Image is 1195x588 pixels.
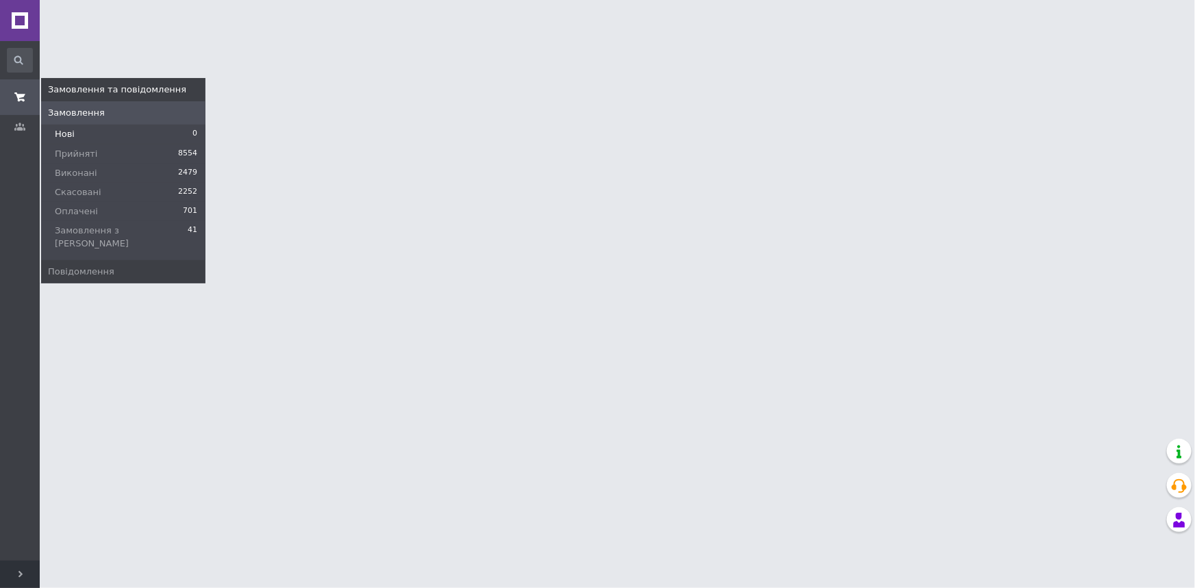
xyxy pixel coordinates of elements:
span: Виконані [55,167,97,179]
span: Оплачені [55,205,98,218]
span: Прийняті [55,148,97,160]
span: Замовлення та повідомлення [48,84,186,96]
span: Замовлення з [PERSON_NAME] [55,225,188,249]
span: Нові [55,128,75,140]
span: 2252 [178,186,197,199]
span: Замовлення [48,107,105,119]
a: Замовлення [41,101,205,125]
span: Скасовані [55,186,101,199]
span: 2479 [178,167,197,179]
span: 701 [183,205,197,218]
span: 8554 [178,148,197,160]
a: Повідомлення [41,260,205,283]
span: 0 [192,128,197,140]
span: 41 [188,225,197,249]
span: Повідомлення [48,266,114,278]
